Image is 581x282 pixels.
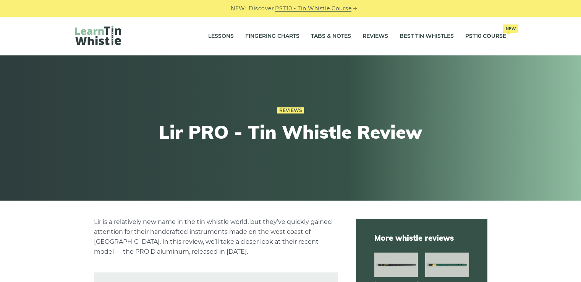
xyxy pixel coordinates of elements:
h1: Lir PRO - Tin Whistle Review [150,121,431,143]
span: New [503,24,518,33]
a: PST10 CourseNew [465,27,506,46]
a: Reviews [363,27,388,46]
a: Lessons [208,27,234,46]
span: More whistle reviews [374,233,469,243]
img: LearnTinWhistle.com [75,26,121,45]
p: Lir is a relatively new name in the tin whistle world, but they’ve quickly gained attention for t... [94,217,338,257]
a: Best Tin Whistles [400,27,454,46]
a: Tabs & Notes [311,27,351,46]
a: Fingering Charts [245,27,299,46]
a: Reviews [277,107,304,113]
